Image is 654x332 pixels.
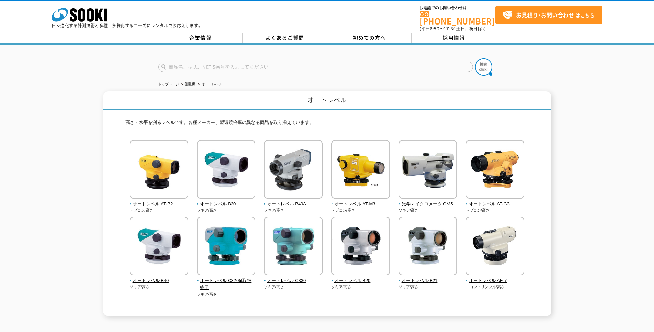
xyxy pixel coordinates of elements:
span: オートレベル AT-G3 [466,201,525,208]
h1: オートレベル [103,91,551,110]
p: ソキア/高さ [399,207,457,213]
p: 高さ・水平を測るレベルです。各種メーカー、望遠鏡倍率の異なる商品を取り揃えています。 [125,119,529,130]
a: オートレベル AT-G3 [466,194,525,208]
img: オートレベル AT-B2 [130,140,188,201]
a: 企業情報 [158,33,243,43]
img: オートレベル AE-7 [466,217,524,277]
img: オートレベル B21 [399,217,457,277]
span: オートレベル C330 [264,277,323,284]
span: 初めての方へ [353,34,386,41]
img: オートレベル C330 [264,217,323,277]
a: オートレベル AT-M3 [331,194,390,208]
a: オートレベル B20 [331,271,390,284]
li: オートレベル [197,81,222,88]
img: btn_search.png [475,58,492,76]
input: 商品名、型式、NETIS番号を入力してください [158,62,473,72]
span: オートレベル B30 [197,201,256,208]
span: オートレベル B40A [264,201,323,208]
p: ソキア/高さ [197,291,256,297]
span: 8:50 [430,26,440,32]
a: 採用情報 [412,33,496,43]
p: トプコン/高さ [466,207,525,213]
p: ソキア/高さ [331,284,390,290]
a: 光学マイクロメータ OM5 [399,194,457,208]
a: オートレベル B21 [399,271,457,284]
p: ソキア/高さ [197,207,256,213]
span: オートレベル B40 [130,277,189,284]
span: オートレベル B20 [331,277,390,284]
span: オートレベル C320※取扱終了 [197,277,256,292]
p: ソキア/高さ [264,207,323,213]
img: オートレベル AT-G3 [466,140,524,201]
span: オートレベル B21 [399,277,457,284]
a: 測量機 [185,82,195,86]
strong: お見積り･お問い合わせ [516,11,574,19]
span: オートレベル AE-7 [466,277,525,284]
p: トプコン/高さ [130,207,189,213]
span: (平日 ～ 土日、祝日除く) [420,26,488,32]
a: [PHONE_NUMBER] [420,11,495,25]
a: オートレベル B40 [130,271,189,284]
img: オートレベル C320※取扱終了 [197,217,255,277]
a: オートレベル AE-7 [466,271,525,284]
a: トップページ [158,82,179,86]
p: ソキア/高さ [399,284,457,290]
img: オートレベル B30 [197,140,255,201]
img: オートレベル B40 [130,217,188,277]
img: オートレベル AT-M3 [331,140,390,201]
a: オートレベル C320※取扱終了 [197,271,256,291]
a: 初めての方へ [327,33,412,43]
span: 17:30 [444,26,456,32]
a: お見積り･お問い合わせはこちら [495,6,602,24]
img: オートレベル B40A [264,140,323,201]
span: お電話でのお問い合わせは [420,6,495,10]
a: オートレベル C330 [264,271,323,284]
span: はこちら [502,10,595,20]
p: ソキア/高さ [264,284,323,290]
p: ソキア/高さ [130,284,189,290]
a: オートレベル B30 [197,194,256,208]
img: 光学マイクロメータ OM5 [399,140,457,201]
p: ニコントリンブル/高さ [466,284,525,290]
span: 光学マイクロメータ OM5 [399,201,457,208]
a: オートレベル B40A [264,194,323,208]
a: オートレベル AT-B2 [130,194,189,208]
a: よくあるご質問 [243,33,327,43]
img: オートレベル B20 [331,217,390,277]
p: トプコン/高さ [331,207,390,213]
p: 日々進化する計測技術と多種・多様化するニーズにレンタルでお応えします。 [52,23,203,28]
span: オートレベル AT-B2 [130,201,189,208]
span: オートレベル AT-M3 [331,201,390,208]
